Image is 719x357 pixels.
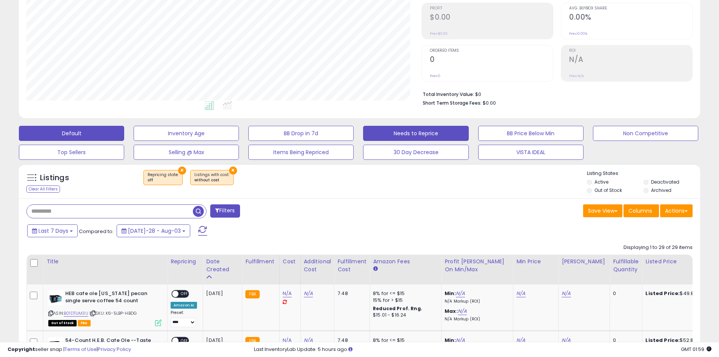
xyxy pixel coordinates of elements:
[430,13,553,23] h2: $0.00
[651,179,679,185] label: Deactivated
[645,290,708,297] div: $49.89
[128,227,181,235] span: [DATE]-28 - Aug-03
[65,290,157,306] b: HEB cafe ole [US_STATE] pecan single serve coffee 54 count
[373,290,436,297] div: 8% for <= $15
[430,74,440,78] small: Prev: 0
[283,290,292,297] a: N/A
[430,55,553,65] h2: 0
[373,297,436,304] div: 15% for > $15
[19,145,124,160] button: Top Sellers
[8,346,35,353] strong: Copyright
[229,167,237,175] button: ×
[430,31,448,36] small: Prev: $0.00
[134,145,239,160] button: Selling @ Max
[569,55,692,65] h2: N/A
[48,320,77,326] span: All listings that are currently out of stock and unavailable for purchase on Amazon
[38,227,68,235] span: Last 7 Days
[373,266,377,272] small: Amazon Fees.
[373,258,438,266] div: Amazon Fees
[478,126,584,141] button: BB Price Below Min
[645,258,711,266] div: Listed Price
[254,346,711,353] div: Last InventoryLab Update: 5 hours ago.
[178,167,186,175] button: ×
[117,224,190,237] button: [DATE]-28 - Aug-03
[373,305,422,312] b: Reduced Prof. Rng.
[48,290,162,325] div: ASIN:
[645,290,680,297] b: Listed Price:
[445,308,458,315] b: Max:
[245,290,259,298] small: FBA
[430,49,553,53] span: Ordered Items
[78,320,91,326] span: FBA
[456,290,465,297] a: N/A
[245,258,276,266] div: Fulfillment
[206,290,236,297] div: [DATE]
[148,178,179,183] div: off
[48,290,63,305] img: 31FCAzfUMWL._SL40_.jpg
[516,258,555,266] div: Min Price
[363,126,468,141] button: Needs to Reprice
[46,258,164,266] div: Title
[363,145,468,160] button: 30 Day Decrease
[569,74,584,78] small: Prev: N/A
[40,173,69,183] h5: Listings
[134,126,239,141] button: Inventory Age
[569,49,692,53] span: ROI
[423,91,474,97] b: Total Inventory Value:
[569,6,692,11] span: Avg. Buybox Share
[304,290,313,297] a: N/A
[89,310,137,316] span: | SKU: K6-5LBP-HBDG
[171,302,197,309] div: Amazon AI
[179,291,191,297] span: OFF
[148,172,179,183] span: Repricing state :
[593,126,698,141] button: Non Competitive
[458,308,467,315] a: N/A
[98,346,131,353] a: Privacy Policy
[442,255,513,284] th: The percentage added to the cost of goods (COGS) that forms the calculator for Min & Max prices.
[337,290,364,297] div: 7.48
[583,204,622,217] button: Save View
[79,228,114,235] span: Compared to:
[304,258,331,274] div: Additional Cost
[248,145,354,160] button: Items Being Repriced
[210,204,240,218] button: Filters
[171,310,197,327] div: Preset:
[594,179,608,185] label: Active
[64,310,88,317] a: B01DTIJM3U
[8,346,131,353] div: seller snap | |
[445,258,510,274] div: Profit [PERSON_NAME] on Min/Max
[562,290,571,297] a: N/A
[445,317,507,322] p: N/A Markup (ROI)
[613,290,636,297] div: 0
[516,290,525,297] a: N/A
[624,204,659,217] button: Columns
[194,178,229,183] div: without cost
[194,172,229,183] span: Listings with cost :
[423,89,687,98] li: $0
[483,99,496,107] span: $0.00
[27,224,78,237] button: Last 7 Days
[445,299,507,304] p: N/A Markup (ROI)
[26,185,60,193] div: Clear All Filters
[624,244,693,251] div: Displaying 1 to 29 of 29 items
[594,187,622,193] label: Out of Stock
[171,258,200,266] div: Repricing
[651,187,671,193] label: Archived
[248,126,354,141] button: BB Drop in 7d
[613,258,639,274] div: Fulfillable Quantity
[587,170,700,177] p: Listing States:
[283,258,297,266] div: Cost
[65,346,97,353] a: Terms of Use
[423,100,482,106] b: Short Term Storage Fees:
[337,258,366,274] div: Fulfillment Cost
[445,290,456,297] b: Min:
[206,258,239,274] div: Date Created
[681,346,711,353] span: 2025-08-11 01:59 GMT
[478,145,584,160] button: VISTA IDEAL
[628,207,652,215] span: Columns
[569,31,587,36] small: Prev: 0.00%
[19,126,124,141] button: Default
[430,6,553,11] span: Profit
[373,312,436,318] div: $15.01 - $16.24
[562,258,607,266] div: [PERSON_NAME]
